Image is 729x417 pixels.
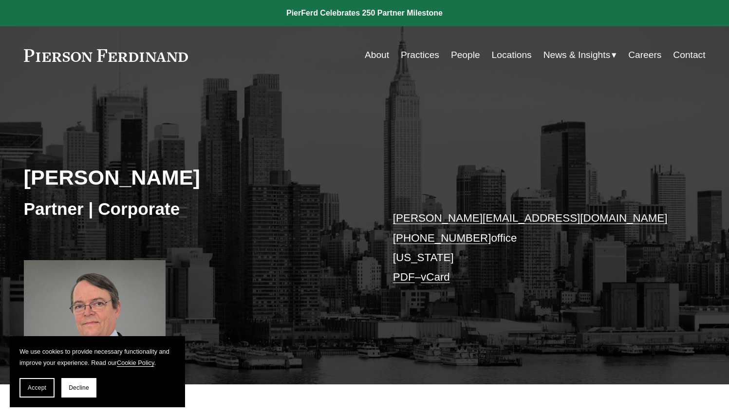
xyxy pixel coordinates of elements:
a: About [365,46,389,64]
p: office [US_STATE] – [393,208,677,287]
a: [PERSON_NAME][EMAIL_ADDRESS][DOMAIN_NAME] [393,212,668,224]
h2: [PERSON_NAME] [24,165,365,190]
a: Careers [628,46,661,64]
p: We use cookies to provide necessary functionality and improve your experience. Read our . [19,346,175,368]
a: Practices [401,46,439,64]
a: PDF [393,271,415,283]
a: Contact [673,46,705,64]
a: [PHONE_NUMBER] [393,232,491,244]
span: Decline [69,384,89,391]
button: Decline [61,378,96,398]
h3: Partner | Corporate [24,198,365,220]
a: Locations [492,46,532,64]
span: News & Insights [543,47,611,64]
button: Accept [19,378,55,398]
a: People [451,46,480,64]
a: folder dropdown [543,46,617,64]
section: Cookie banner [10,336,185,407]
a: Cookie Policy [117,359,154,366]
a: vCard [421,271,450,283]
span: Accept [28,384,46,391]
